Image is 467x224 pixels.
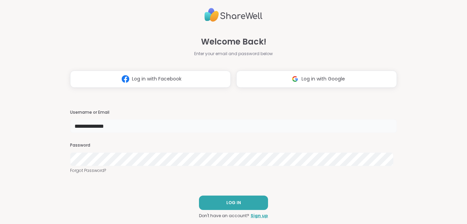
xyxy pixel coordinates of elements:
span: Log in with Facebook [132,75,182,83]
span: Log in with Google [302,75,345,83]
span: Welcome Back! [201,36,266,48]
h3: Username or Email [70,110,397,115]
button: LOG IN [199,196,268,210]
h3: Password [70,142,397,148]
span: LOG IN [226,200,241,206]
img: ShareWell Logomark [119,73,132,85]
img: ShareWell Logo [204,5,263,25]
span: Don't have an account? [199,213,249,219]
a: Forgot Password? [70,167,397,174]
button: Log in with Facebook [70,71,231,88]
span: Enter your email and password below [194,51,273,57]
a: Sign up [251,213,268,219]
button: Log in with Google [236,71,397,88]
img: ShareWell Logomark [289,73,302,85]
